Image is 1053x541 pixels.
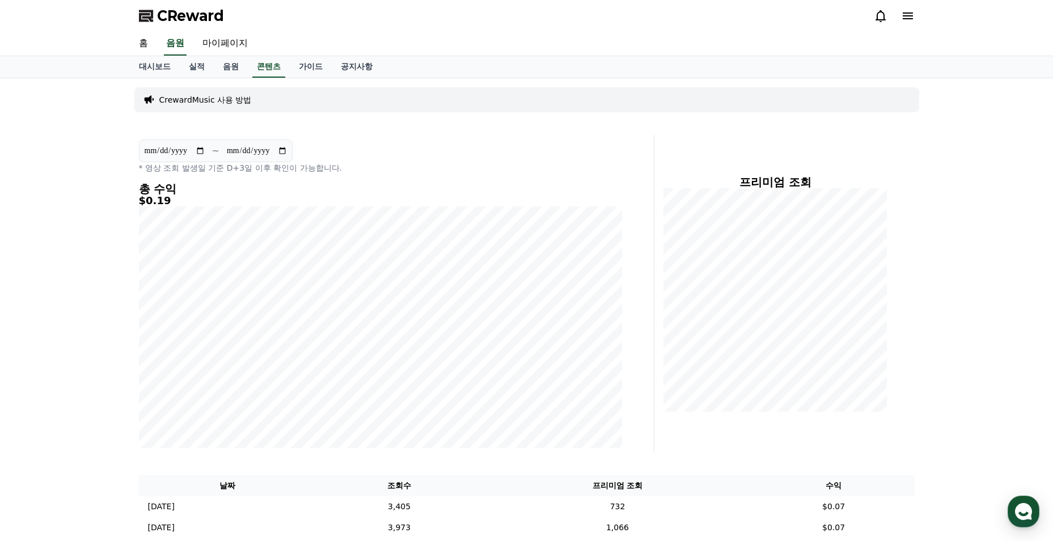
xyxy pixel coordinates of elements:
[180,56,214,78] a: 실적
[316,517,482,538] td: 3,973
[332,56,382,78] a: 공지사항
[36,377,43,386] span: 홈
[290,56,332,78] a: 가이드
[753,517,915,538] td: $0.07
[130,56,180,78] a: 대시보드
[75,360,146,388] a: 대화
[193,32,257,56] a: 마이페이지
[316,475,482,496] th: 조회수
[148,522,175,534] p: [DATE]
[753,496,915,517] td: $0.07
[139,183,622,195] h4: 총 수익
[316,496,482,517] td: 3,405
[164,32,187,56] a: 음원
[139,195,622,206] h5: $0.19
[482,496,752,517] td: 732
[139,475,316,496] th: 날짜
[104,377,117,386] span: 대화
[482,517,752,538] td: 1,066
[157,7,224,25] span: CReward
[146,360,218,388] a: 설정
[753,475,915,496] th: 수익
[482,475,752,496] th: 프리미엄 조회
[148,501,175,513] p: [DATE]
[252,56,285,78] a: 콘텐츠
[159,94,252,105] a: CrewardMusic 사용 방법
[139,7,224,25] a: CReward
[212,144,219,158] p: ~
[3,360,75,388] a: 홈
[175,377,189,386] span: 설정
[139,162,622,174] p: * 영상 조회 발생일 기준 D+3일 이후 확인이 가능합니다.
[663,176,887,188] h4: 프리미엄 조회
[130,32,157,56] a: 홈
[214,56,248,78] a: 음원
